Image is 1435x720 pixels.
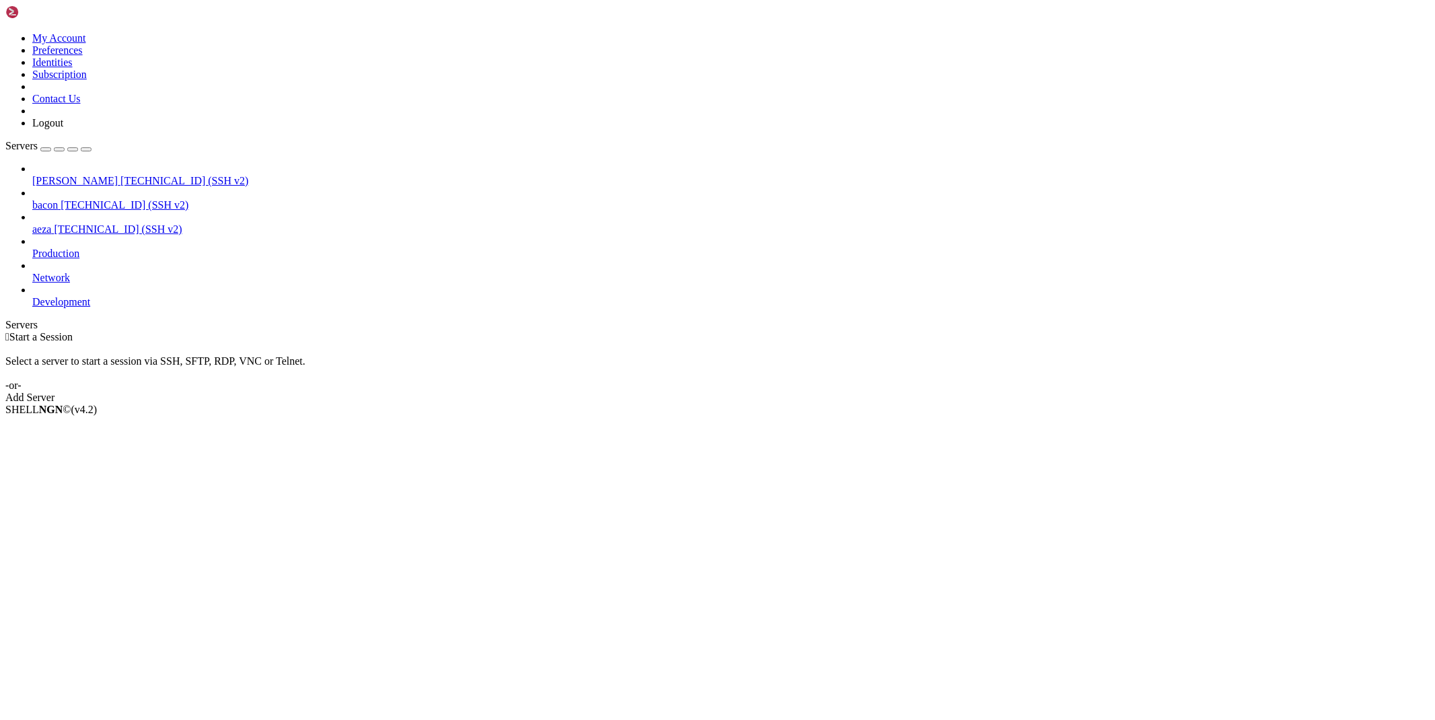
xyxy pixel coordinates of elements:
a: bacon [TECHNICAL_ID] (SSH v2) [32,199,1430,211]
li: aeza [TECHNICAL_ID] (SSH v2) [32,211,1430,236]
a: [PERSON_NAME] [TECHNICAL_ID] (SSH v2) [32,175,1430,187]
span: bacon [32,199,58,211]
li: [PERSON_NAME] [TECHNICAL_ID] (SSH v2) [32,163,1430,187]
span: Development [32,296,90,308]
a: Contact Us [32,93,81,104]
span: [TECHNICAL_ID] (SSH v2) [61,199,188,211]
span: [PERSON_NAME] [32,175,118,186]
div: Servers [5,319,1430,331]
a: My Account [32,32,86,44]
li: Network [32,260,1430,284]
span: aeza [32,223,51,235]
a: Identities [32,57,73,68]
a: Development [32,296,1430,308]
a: Production [32,248,1430,260]
a: Network [32,272,1430,284]
a: Preferences [32,44,83,56]
span: Start a Session [9,331,73,343]
a: Servers [5,140,91,151]
li: Production [32,236,1430,260]
span: Production [32,248,79,259]
div: Add Server [5,392,1430,404]
span:  [5,331,9,343]
a: aeza [TECHNICAL_ID] (SSH v2) [32,223,1430,236]
a: Logout [32,117,63,129]
span: Servers [5,140,38,151]
span: [TECHNICAL_ID] (SSH v2) [120,175,248,186]
img: Shellngn [5,5,83,19]
span: Network [32,272,70,283]
div: Select a server to start a session via SSH, SFTP, RDP, VNC or Telnet. -or- [5,343,1430,392]
li: bacon [TECHNICAL_ID] (SSH v2) [32,187,1430,211]
a: Subscription [32,69,87,80]
span: SHELL © [5,404,97,415]
b: NGN [39,404,63,415]
li: Development [32,284,1430,308]
span: 4.2.0 [71,404,98,415]
span: [TECHNICAL_ID] (SSH v2) [54,223,182,235]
